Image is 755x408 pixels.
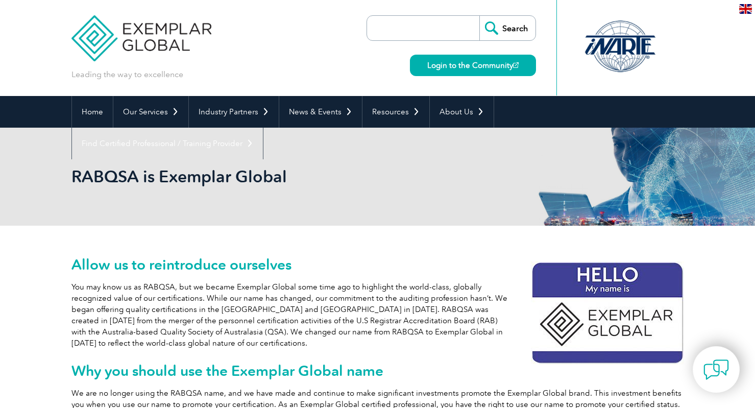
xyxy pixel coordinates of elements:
a: Our Services [113,96,188,128]
a: Resources [362,96,429,128]
a: Industry Partners [189,96,279,128]
a: Find Certified Professional / Training Provider [72,128,263,159]
h2: Why you should use the Exemplar Global name [71,363,684,379]
img: contact-chat.png [703,357,729,382]
a: News & Events [279,96,362,128]
img: en [739,4,752,14]
p: You may know us as RABQSA, but we became Exemplar Global some time ago to highlight the world-cla... [71,281,684,349]
input: Search [479,16,535,40]
p: Leading the way to excellence [71,69,183,80]
a: Login to the Community [410,55,536,76]
a: Home [72,96,113,128]
img: open_square.png [513,62,519,68]
h2: Allow us to reintroduce ourselves [71,256,684,273]
a: About Us [430,96,494,128]
h2: RABQSA is Exemplar Global [71,169,500,185]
